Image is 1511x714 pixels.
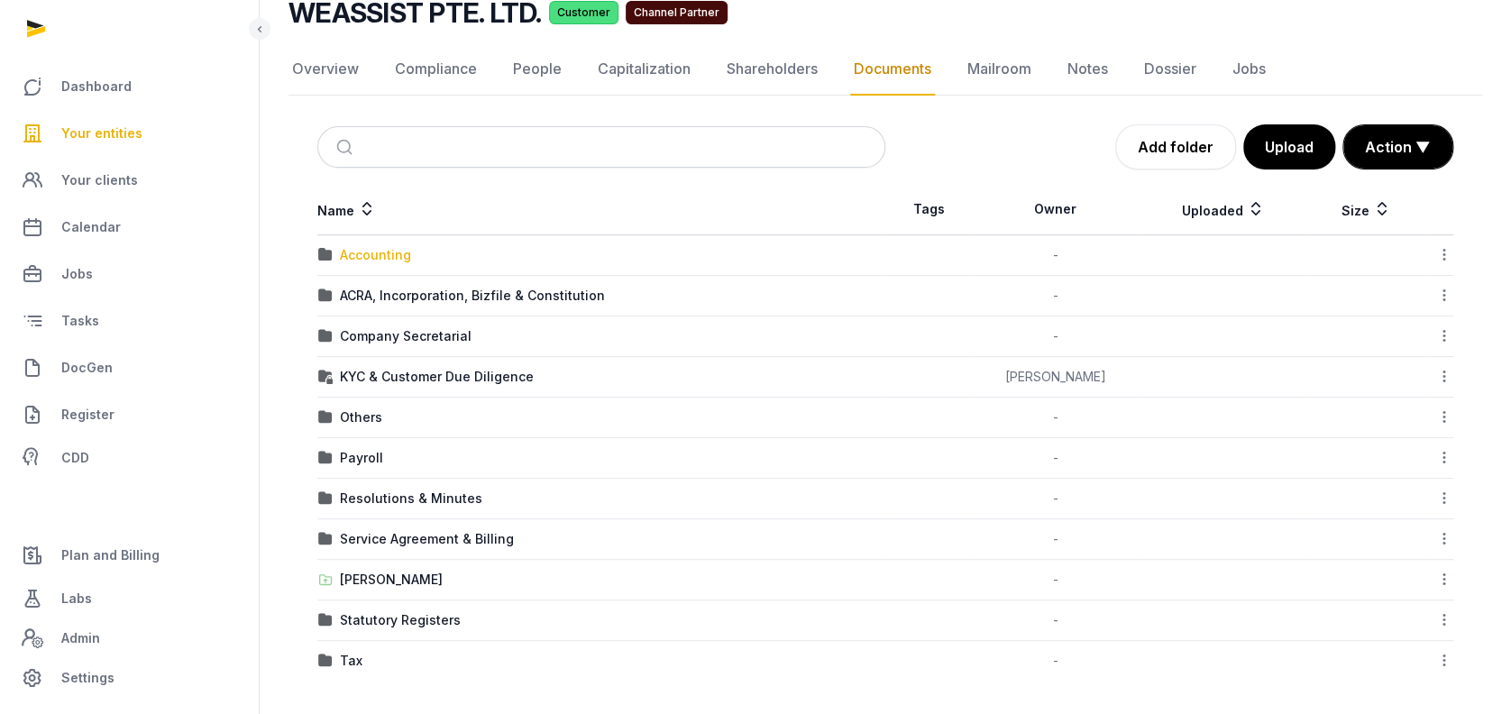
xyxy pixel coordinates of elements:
[61,263,93,285] span: Jobs
[1115,124,1236,169] a: Add folder
[340,571,443,589] div: [PERSON_NAME]
[318,491,333,506] img: folder.svg
[318,410,333,425] img: folder.svg
[14,534,244,577] a: Plan and Billing
[61,216,121,238] span: Calendar
[288,43,362,96] a: Overview
[340,530,514,548] div: Service Agreement & Billing
[318,654,333,668] img: folder.svg
[61,123,142,144] span: Your entities
[850,43,935,96] a: Documents
[14,299,244,343] a: Tasks
[340,408,382,426] div: Others
[14,620,244,656] a: Admin
[14,252,244,296] a: Jobs
[972,600,1139,641] td: -
[325,127,368,167] button: Submit
[340,490,482,508] div: Resolutions & Minutes
[549,1,618,24] span: Customer
[288,43,1482,96] nav: Tabs
[61,545,160,566] span: Plan and Billing
[972,560,1139,600] td: -
[14,346,244,389] a: DocGen
[14,440,244,476] a: CDD
[964,43,1035,96] a: Mailroom
[340,287,605,305] div: ACRA, Incorporation, Bizfile & Constitution
[14,577,244,620] a: Labs
[594,43,694,96] a: Capitalization
[1229,43,1269,96] a: Jobs
[391,43,481,96] a: Compliance
[972,438,1139,479] td: -
[972,398,1139,438] td: -
[972,641,1139,682] td: -
[1308,184,1424,235] th: Size
[340,652,362,670] div: Tax
[340,611,461,629] div: Statutory Registers
[723,43,821,96] a: Shareholders
[340,246,411,264] div: Accounting
[972,276,1139,316] td: -
[972,184,1139,235] th: Owner
[340,449,383,467] div: Payroll
[14,206,244,249] a: Calendar
[61,447,89,469] span: CDD
[1243,124,1335,169] button: Upload
[61,627,100,649] span: Admin
[1139,184,1308,235] th: Uploaded
[318,370,333,384] img: folder-locked-icon.svg
[14,65,244,108] a: Dashboard
[972,235,1139,276] td: -
[340,368,534,386] div: KYC & Customer Due Diligence
[61,357,113,379] span: DocGen
[1140,43,1200,96] a: Dossier
[61,169,138,191] span: Your clients
[972,357,1139,398] td: [PERSON_NAME]
[972,519,1139,560] td: -
[14,656,244,700] a: Settings
[318,613,333,627] img: folder.svg
[626,1,728,24] span: Channel Partner
[318,248,333,262] img: folder.svg
[61,310,99,332] span: Tasks
[318,451,333,465] img: folder.svg
[61,76,132,97] span: Dashboard
[61,667,114,689] span: Settings
[14,112,244,155] a: Your entities
[509,43,565,96] a: People
[340,327,472,345] div: Company Secretarial
[317,184,885,235] th: Name
[1064,43,1112,96] a: Notes
[61,588,92,609] span: Labs
[1343,125,1452,169] button: Action ▼
[61,404,114,426] span: Register
[972,316,1139,357] td: -
[318,572,333,587] img: folder-upload.svg
[14,159,244,202] a: Your clients
[318,288,333,303] img: folder.svg
[972,479,1139,519] td: -
[14,393,244,436] a: Register
[318,329,333,343] img: folder.svg
[318,532,333,546] img: folder.svg
[885,184,972,235] th: Tags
